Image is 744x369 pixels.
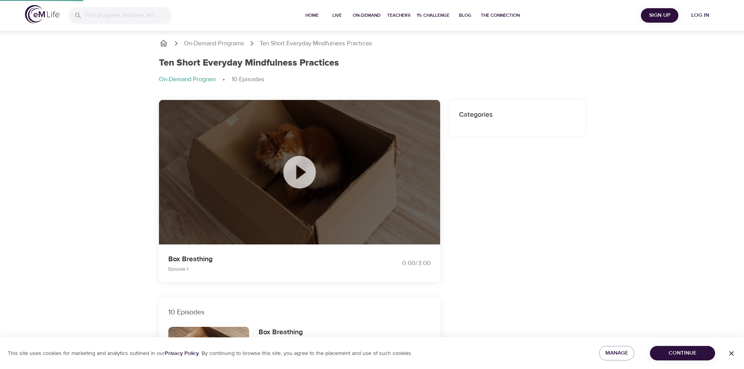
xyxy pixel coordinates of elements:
p: Episode 1 [168,266,363,273]
h6: Categories [459,109,576,121]
span: Teachers [387,11,410,20]
span: Continue [656,348,709,358]
button: Log in [682,8,719,23]
button: Manage [599,346,634,360]
span: Log in [685,11,716,20]
span: Live [328,11,346,20]
span: Manage [605,348,628,358]
span: 1% Challenge [417,11,450,20]
p: 10 Episodes [232,75,264,84]
p: 10 Episodes [168,307,431,317]
button: Sign Up [641,8,678,23]
img: logo [25,5,59,23]
a: On-Demand Programs [184,39,244,48]
p: Ten Short Everyday Mindfulness Practices [260,39,372,48]
p: On-Demand Program [159,75,216,84]
button: Continue [650,346,715,360]
span: Home [303,11,321,20]
span: Sign Up [644,11,675,20]
input: Find programs, teachers, etc... [85,7,172,24]
span: Blog [456,11,475,20]
span: On-Demand [353,11,381,20]
h6: Box Breathing [259,327,303,338]
h1: Ten Short Everyday Mindfulness Practices [159,57,339,69]
nav: breadcrumb [159,75,585,84]
p: Box Breathing [168,254,363,264]
nav: breadcrumb [159,39,585,48]
span: The Connection [481,11,520,20]
div: 0:00 / 3:00 [372,259,431,268]
a: Privacy Policy [165,350,199,357]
